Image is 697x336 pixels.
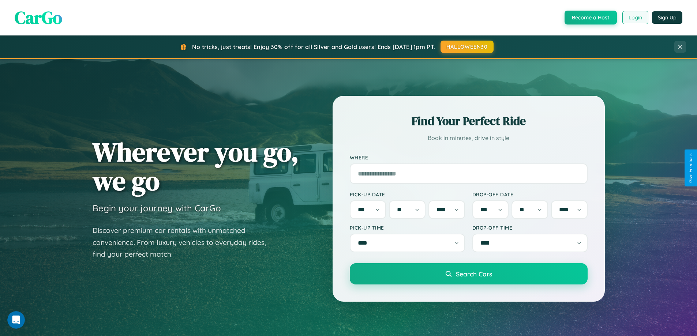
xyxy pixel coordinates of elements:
[441,41,494,53] button: HALLOWEEN30
[93,224,276,260] p: Discover premium car rentals with unmatched convenience. From luxury vehicles to everyday rides, ...
[565,11,617,24] button: Become a Host
[7,311,25,329] iframe: Intercom live chat
[622,11,648,24] button: Login
[688,153,693,183] div: Give Feedback
[350,133,588,143] p: Book in minutes, drive in style
[472,224,588,231] label: Drop-off Time
[350,191,465,197] label: Pick-up Date
[15,5,62,30] span: CarGo
[652,11,682,24] button: Sign Up
[93,203,221,214] h3: Begin your journey with CarGo
[192,43,435,50] span: No tricks, just treats! Enjoy 30% off for all Silver and Gold users! Ends [DATE] 1pm PT.
[350,224,465,231] label: Pick-up Time
[472,191,588,197] label: Drop-off Date
[350,154,588,161] label: Where
[350,113,588,129] h2: Find Your Perfect Ride
[456,270,492,278] span: Search Cars
[350,263,588,284] button: Search Cars
[93,137,299,195] h1: Wherever you go, we go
